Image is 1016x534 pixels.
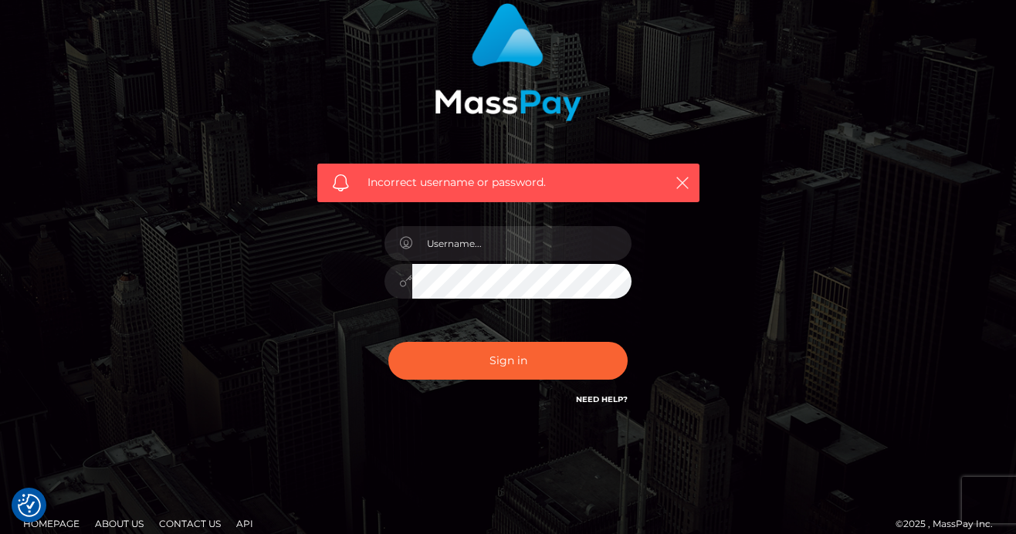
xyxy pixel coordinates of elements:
img: Revisit consent button [18,494,41,517]
span: Incorrect username or password. [367,174,649,191]
img: MassPay Login [435,3,581,121]
input: Username... [412,226,632,261]
a: Need Help? [576,394,628,404]
div: © 2025 , MassPay Inc. [896,515,1004,532]
button: Sign in [388,342,628,380]
button: Consent Preferences [18,494,41,517]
